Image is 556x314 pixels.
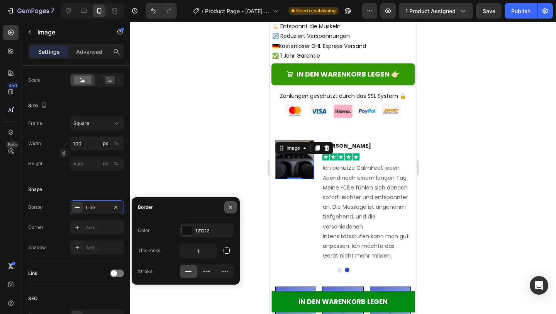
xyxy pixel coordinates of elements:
[73,120,89,127] span: Square
[138,227,150,234] div: Color
[28,186,42,193] div: Shape
[3,3,58,19] button: 7
[530,276,548,295] div: Open Intercom Messenger
[138,247,160,254] div: Thickness
[195,227,232,234] div: 121212
[76,48,102,56] p: Advanced
[101,159,110,168] button: %
[70,137,124,150] input: px%
[138,204,153,211] div: Border
[405,7,456,15] span: 1 product assigned
[476,3,502,19] button: Save
[103,140,108,147] div: px
[101,139,110,148] button: %
[112,159,121,168] button: px
[28,120,42,127] label: Frame
[28,204,43,211] div: Border
[483,8,495,14] span: Save
[28,101,49,111] div: Size
[28,270,37,277] div: Link
[138,268,153,275] div: Stroke
[70,116,124,130] button: Square
[202,7,203,15] span: /
[28,160,42,167] label: Height
[38,48,60,56] p: Settings
[180,244,216,258] input: Auto
[28,295,37,302] div: SEO
[103,160,108,167] div: px
[28,244,46,251] div: Shadow
[28,140,41,147] label: Width
[86,224,122,231] div: Add...
[7,82,19,89] div: 450
[112,139,121,148] button: px
[114,140,119,147] div: %
[6,142,19,148] div: Beta
[114,160,119,167] div: %
[511,7,531,15] div: Publish
[37,27,103,37] p: Image
[399,3,473,19] button: 1 product assigned
[86,204,108,211] div: Line
[28,224,44,231] div: Corner
[505,3,537,19] button: Publish
[205,7,270,15] span: Product Page - [DATE] 14:49:43
[86,244,122,251] div: Add...
[51,6,54,15] p: 7
[270,22,417,314] iframe: Design area
[146,3,177,19] div: Undo/Redo
[296,7,336,14] span: Need republishing
[70,157,124,171] input: px%
[28,77,41,84] div: Scale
